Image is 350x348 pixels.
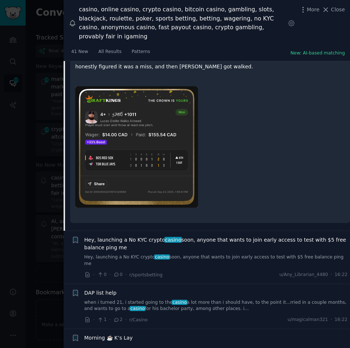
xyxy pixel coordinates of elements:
span: 16:22 [335,317,347,323]
span: · [331,272,332,278]
span: r/Casino [129,317,148,322]
p: honestly figured it was a miss, and then [PERSON_NAME] got walked. [75,63,345,71]
a: Patterns [129,46,153,61]
a: Hey, launching a No KYC cryptocasinosoon, anyone that wants to join early access to test with $5 ... [84,254,348,267]
span: u/magicalman321 [288,317,328,323]
a: Morning ☕️ K’s Lay [84,334,133,342]
span: 1 [97,317,106,323]
span: · [109,271,111,279]
span: · [93,271,95,279]
span: 2 [113,317,122,323]
a: 41 New [69,46,91,61]
span: casino [154,254,170,260]
img: right under the wire, walked the last batter he faced, I almost cashed out for $60 - never give u... [75,86,198,208]
span: · [331,317,332,323]
span: 41 New [71,49,88,55]
a: DAP list help [84,289,117,297]
span: · [125,316,127,324]
span: casino [130,306,145,311]
a: Hey, launching a No KYC cryptocasinosoon, anyone that wants to join early access to test with $5 ... [84,236,348,251]
span: casino [164,237,182,243]
div: casino, online casino, crypto casino, bitcoin casino, gambling, slots, blackjack, roulette, poker... [79,5,285,41]
span: All Results [98,49,121,55]
span: Hey, launching a No KYC crypto soon, anyone that wants to join early access to test with $5 free ... [84,236,348,251]
span: Close [331,6,345,14]
span: · [125,271,127,279]
a: when i turned 21, i started going to thecasinoa lot more than i should have, to the point it...rr... [84,299,348,312]
button: More [299,6,320,14]
span: r/sportsbetting [129,272,163,277]
span: 16:22 [335,272,347,278]
span: 0 [113,272,122,278]
span: casino [172,300,187,305]
button: Close [322,6,345,14]
span: · [109,316,111,324]
span: u/Any_Librarian_4480 [279,272,328,278]
span: 0 [97,272,106,278]
span: Patterns [132,49,150,55]
a: All Results [96,46,124,61]
button: New: AI-based matching [290,50,345,57]
span: · [93,316,95,324]
span: More [307,6,320,14]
